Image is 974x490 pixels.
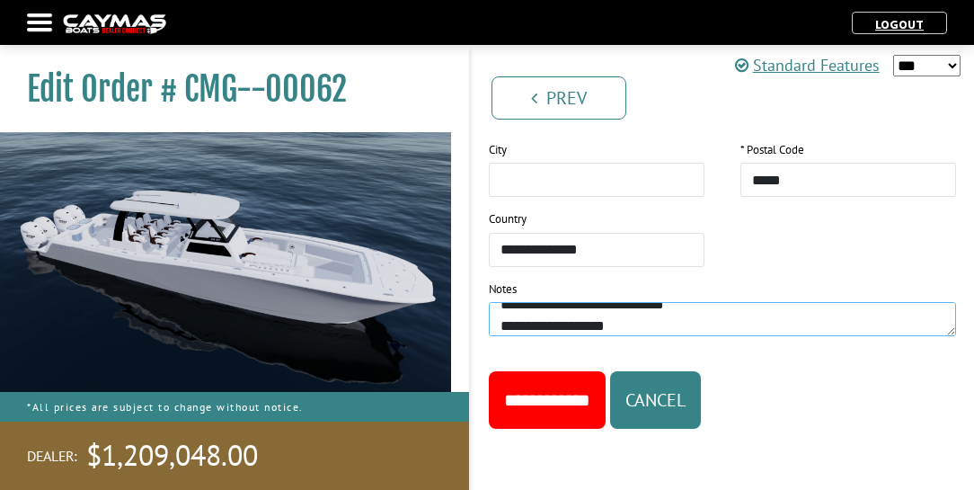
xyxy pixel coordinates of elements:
[610,371,701,429] button: Cancel
[735,53,880,77] a: Standard Features
[866,16,933,32] a: Logout
[86,437,258,475] span: $1,209,048.00
[27,69,424,110] h1: Edit Order # CMG--00062
[27,392,304,422] p: *All prices are subject to change without notice.
[27,447,77,466] span: Dealer:
[491,76,626,120] a: Prev
[489,141,507,159] label: City
[487,74,974,120] ul: Pagination
[740,141,804,159] label: * Postal Code
[489,210,527,228] label: Country
[489,281,517,298] label: Notes
[63,14,166,33] img: caymas-dealer-connect-2ed40d3bc7270c1d8d7ffb4b79bf05adc795679939227970def78ec6f6c03838.gif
